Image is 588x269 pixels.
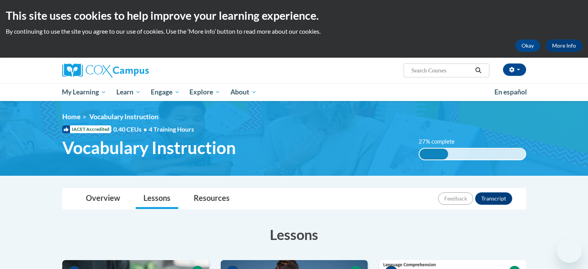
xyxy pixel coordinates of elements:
[546,39,582,52] a: More Info
[62,63,149,77] img: Cox Campus
[419,149,448,159] div: 27% complete
[411,66,472,75] input: Search Courses
[62,113,80,121] a: Home
[557,238,582,263] iframe: Button to launch messaging window
[189,87,220,97] span: Explore
[51,83,538,101] div: Main menu
[62,63,209,77] a: Cox Campus
[419,137,463,146] label: 27% complete
[515,39,540,52] button: Okay
[438,192,473,205] button: Feedback
[225,83,262,101] a: About
[151,87,180,97] span: Engage
[475,192,512,205] button: Transcript
[230,87,257,97] span: About
[146,83,185,101] a: Engage
[116,87,141,97] span: Learn
[6,27,582,36] p: By continuing to use the site you agree to our use of cookies. Use the ‘More info’ button to read...
[149,125,194,133] span: 4 Training Hours
[62,125,111,133] span: IACET Accredited
[89,113,159,121] span: Vocabulary Instruction
[6,8,582,23] h2: This site uses cookies to help improve your learning experience.
[111,83,146,101] a: Learn
[494,88,527,96] span: En español
[78,188,128,209] a: Overview
[184,83,225,101] a: Explore
[62,137,236,158] span: Vocabulary Instruction
[503,63,526,76] button: Account Settings
[143,125,147,133] span: •
[136,188,178,209] a: Lessons
[113,125,149,134] span: 0.40 CEUs
[57,83,112,101] a: My Learning
[62,87,106,97] span: My Learning
[62,225,526,244] h3: Lessons
[186,188,237,209] a: Resources
[489,84,532,100] a: En español
[472,66,484,75] button: Search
